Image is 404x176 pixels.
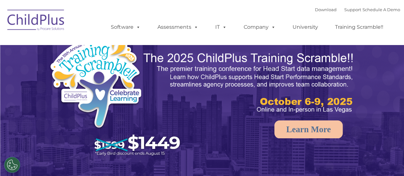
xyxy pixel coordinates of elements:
[329,21,390,34] a: Training Scramble!!
[104,21,147,34] a: Software
[4,5,68,37] img: ChildPlus by Procare Solutions
[362,7,400,12] a: Schedule A Demo
[372,145,404,176] iframe: Chat Widget
[237,21,282,34] a: Company
[4,157,20,173] button: Cookies Settings
[286,21,324,34] a: University
[151,21,205,34] a: Assessments
[315,7,400,12] font: |
[315,7,337,12] a: Download
[344,7,361,12] a: Support
[209,21,233,34] a: IT
[274,120,343,138] a: Learn More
